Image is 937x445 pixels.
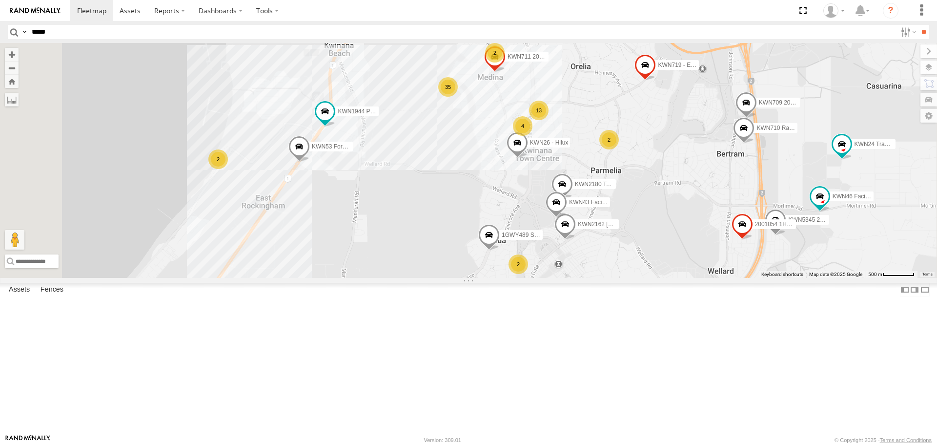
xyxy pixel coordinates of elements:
[658,62,731,69] span: KWN719 - Eng. Tech Officer
[755,221,858,228] span: 2001054 1HZI898 Coordinator Planning
[5,93,19,106] label: Measure
[208,149,228,169] div: 2
[5,75,19,88] button: Zoom Home
[508,54,609,61] span: KWN711 2001089 Ford Ranger (Retic)
[10,7,61,14] img: rand-logo.svg
[809,272,862,277] span: Map data ©2025 Google
[868,272,882,277] span: 500 m
[788,217,872,224] span: KWN5345 2000778 Bartco VMS
[761,271,803,278] button: Keyboard shortcuts
[513,116,532,136] div: 4
[897,25,918,39] label: Search Filter Options
[900,283,910,297] label: Dock Summary Table to the Left
[880,437,932,443] a: Terms and Conditions
[5,230,24,250] button: Drag Pegman onto the map to open Street View
[529,101,549,120] div: 13
[883,3,898,19] i: ?
[833,193,883,200] span: KWN46 Facil.Maint
[36,283,68,297] label: Fences
[569,199,619,206] span: KWN43 Facil.Maint
[509,254,528,274] div: 2
[920,109,937,123] label: Map Settings
[855,141,895,148] span: KWN24 Tractor
[5,61,19,75] button: Zoom out
[820,3,848,18] div: Andrew Fisher
[910,283,919,297] label: Dock Summary Table to the Right
[338,108,381,115] span: KWN1944 Parks
[5,48,19,61] button: Zoom in
[756,125,804,131] span: KWN710 Rangers
[599,130,619,149] div: 2
[5,435,50,445] a: Visit our Website
[835,437,932,443] div: © Copyright 2025 -
[865,271,917,278] button: Map Scale: 500 m per 62 pixels
[438,77,458,97] div: 35
[575,181,643,188] span: KWN2180 Toro EV Mower
[920,283,930,297] label: Hide Summary Table
[922,272,933,276] a: Terms (opens in new tab)
[20,25,28,39] label: Search Query
[4,283,35,297] label: Assets
[578,221,670,228] span: KWN2162 [PERSON_NAME] Truck
[530,139,569,146] span: KWN26 - Hilux
[424,437,461,443] div: Version: 309.01
[502,232,568,238] span: 1GWY489 Signage Truck
[759,100,841,106] span: KWN709 2001093 Ford Ranger
[312,143,386,150] span: KWN53 Ford Ranger (Retic)
[485,43,505,63] div: 2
